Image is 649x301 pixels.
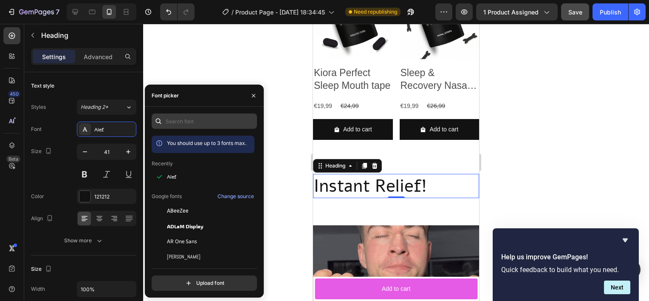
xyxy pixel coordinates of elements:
[217,193,254,200] div: Change source
[354,8,397,16] span: Need republishing
[77,99,136,115] button: Heading 2*
[31,193,44,200] div: Color
[167,222,203,230] span: ADLaM Display
[152,160,173,168] p: Recently
[152,275,257,291] button: Upload font
[94,126,134,133] div: Alef
[56,7,59,17] p: 7
[6,156,20,162] div: Beta
[167,207,189,215] span: ABeeZee
[152,92,179,99] div: Font picker
[152,114,257,129] input: Search font
[41,30,133,40] p: Heading
[167,173,176,181] span: Alef
[231,8,234,17] span: /
[160,3,195,20] div: Undo/Redo
[31,213,55,224] div: Align
[568,9,582,16] span: Save
[64,236,104,245] div: Show more
[84,52,113,61] p: Advanced
[31,233,136,248] button: Show more
[81,103,108,111] span: Heading 2*
[94,193,134,201] div: 121212
[116,100,145,111] div: Add to cart
[31,285,45,293] div: Width
[501,252,630,262] h2: Help us improve GemPages!
[87,42,166,69] h2: Sleep & Recovery Nasal Strips
[501,266,630,274] p: Quick feedback to build what you need.
[31,103,46,111] div: Styles
[217,191,254,202] button: Change source
[87,95,166,116] button: Add to cart
[3,3,63,20] button: 7
[152,193,182,200] p: Google fonts
[167,140,246,146] span: You should use up to 3 fonts max.
[31,146,54,157] div: Size
[31,125,42,133] div: Font
[184,279,224,287] div: Upload font
[593,3,628,20] button: Publish
[42,52,66,61] p: Settings
[476,3,558,20] button: 1 product assigned
[8,91,20,97] div: 450
[167,238,197,245] span: AR One Sans
[604,281,630,294] button: Next question
[11,138,34,146] div: Heading
[501,235,630,294] div: Help us improve GemPages!
[313,24,479,301] iframe: Design area
[235,8,325,17] span: Product Page - [DATE] 18:34:45
[31,264,54,275] div: Size
[87,76,107,88] div: €19,99
[77,281,136,297] input: Auto
[113,76,133,88] div: €26,99
[31,82,54,90] div: Text style
[561,3,589,20] button: Save
[600,8,621,17] div: Publish
[167,253,200,261] span: [PERSON_NAME]
[620,235,630,245] button: Hide survey
[483,8,539,17] span: 1 product assigned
